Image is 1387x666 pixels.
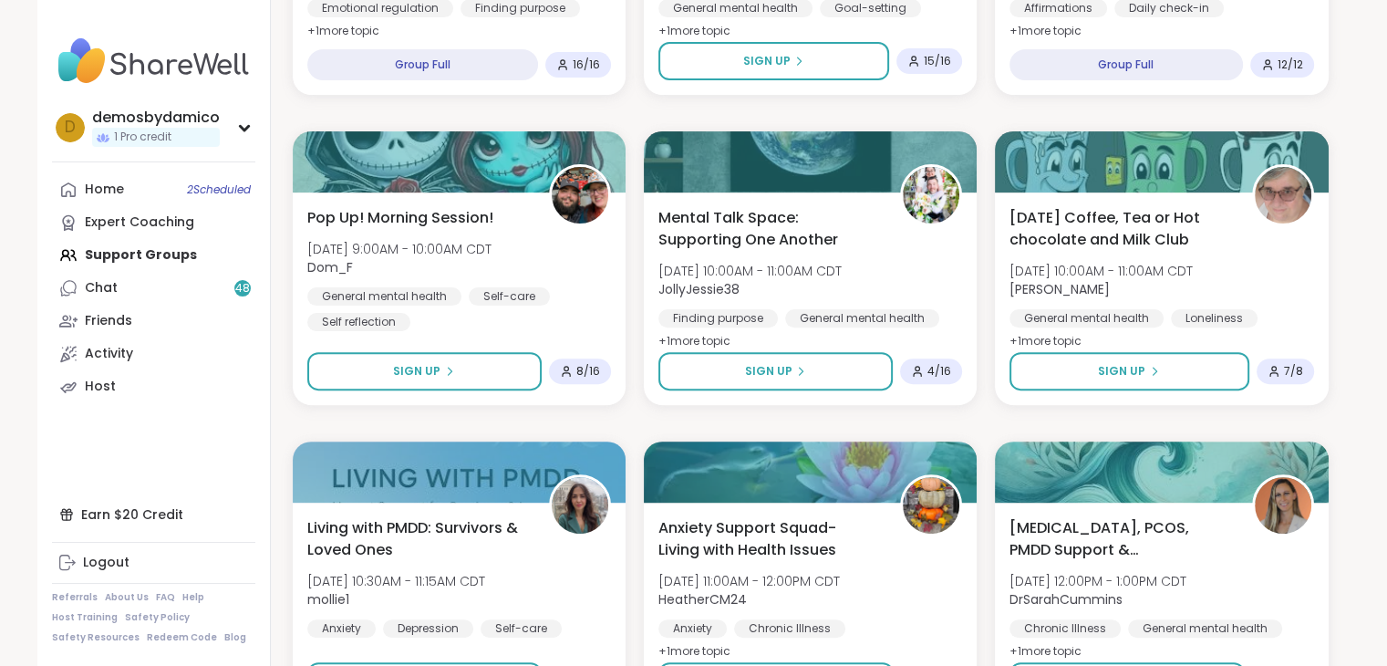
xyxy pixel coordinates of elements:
div: Chat [85,279,118,297]
a: Host [52,370,255,403]
img: mollie1 [552,477,608,534]
div: General mental health [307,287,461,306]
button: Sign Up [658,352,893,390]
span: [DATE] 9:00AM - 10:00AM CDT [307,240,492,258]
span: Anxiety Support Squad- Living with Health Issues [658,517,880,561]
img: Susan [1255,167,1311,224]
div: demosbydamico [92,108,220,128]
a: Help [182,591,204,604]
button: Sign Up [1009,352,1248,390]
span: [DATE] 12:00PM - 1:00PM CDT [1009,572,1186,590]
button: Sign Up [658,42,889,80]
div: Anxiety [307,619,376,638]
div: Home [85,181,124,199]
span: [DATE] 10:30AM - 11:15AM CDT [307,572,485,590]
div: Anxiety [658,619,727,638]
a: Blog [224,631,246,644]
span: Sign Up [1098,363,1145,380]
b: HeatherCM24 [658,590,747,609]
a: FAQ [156,591,175,604]
span: Mental Talk Space: Supporting One Another [658,207,880,251]
a: Activity [52,338,255,370]
img: Dom_F [552,167,608,224]
b: DrSarahCummins [1009,590,1123,609]
span: 1 Pro credit [114,130,171,145]
div: General mental health [1009,309,1164,328]
a: About Us [105,591,149,604]
span: Pop Up! Morning Session! [307,207,493,229]
span: 48 [235,281,250,297]
a: Logout [52,546,255,579]
span: 16 / 16 [573,57,600,72]
span: 15 / 16 [924,54,951,68]
span: 8 / 16 [576,364,600,379]
span: [DATE] 11:00AM - 12:00PM CDT [658,572,840,590]
span: [MEDICAL_DATA], PCOS, PMDD Support & Empowerment [1009,517,1231,561]
div: Earn $20 Credit [52,498,255,531]
span: Living with PMDD: Survivors & Loved Ones [307,517,529,561]
span: 2 Scheduled [187,182,251,197]
span: [DATE] 10:00AM - 11:00AM CDT [658,262,842,280]
img: DrSarahCummins [1255,477,1311,534]
b: mollie1 [307,590,349,609]
a: Redeem Code [147,631,217,644]
div: Loneliness [1171,309,1258,328]
a: Safety Policy [125,611,190,624]
span: 7 / 8 [1284,364,1303,379]
div: Finding purpose [658,309,778,328]
b: [PERSON_NAME] [1009,280,1110,298]
span: d [65,116,76,140]
img: ShareWell Nav Logo [52,29,255,93]
div: Friends [85,312,132,330]
div: General mental health [1128,619,1282,638]
a: Referrals [52,591,98,604]
span: Sign Up [744,363,792,380]
b: JollyJessie38 [658,280,740,298]
b: Dom_F [307,258,353,276]
div: Self-care [481,619,562,638]
div: Chronic Illness [734,619,845,638]
span: 12 / 12 [1278,57,1303,72]
div: Group Full [307,49,538,80]
span: [DATE] 10:00AM - 11:00AM CDT [1009,262,1193,280]
div: Logout [83,554,129,572]
span: 4 / 16 [927,364,951,379]
div: Expert Coaching [85,213,194,232]
a: Host Training [52,611,118,624]
div: Host [85,378,116,396]
a: Home2Scheduled [52,173,255,206]
div: Depression [383,619,473,638]
a: Friends [52,305,255,338]
span: Sign Up [393,363,440,380]
button: Sign Up [307,352,542,390]
div: Group Full [1009,49,1242,80]
a: Safety Resources [52,631,140,644]
img: JollyJessie38 [903,167,959,224]
div: Chronic Illness [1009,619,1121,638]
a: Chat48 [52,272,255,305]
a: Expert Coaching [52,206,255,239]
img: HeatherCM24 [903,477,959,534]
span: [DATE] Coffee, Tea or Hot chocolate and Milk Club [1009,207,1231,251]
div: Activity [85,345,133,363]
span: Sign Up [742,53,790,69]
div: Self reflection [307,313,410,331]
div: Self-care [469,287,550,306]
div: General mental health [785,309,939,328]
